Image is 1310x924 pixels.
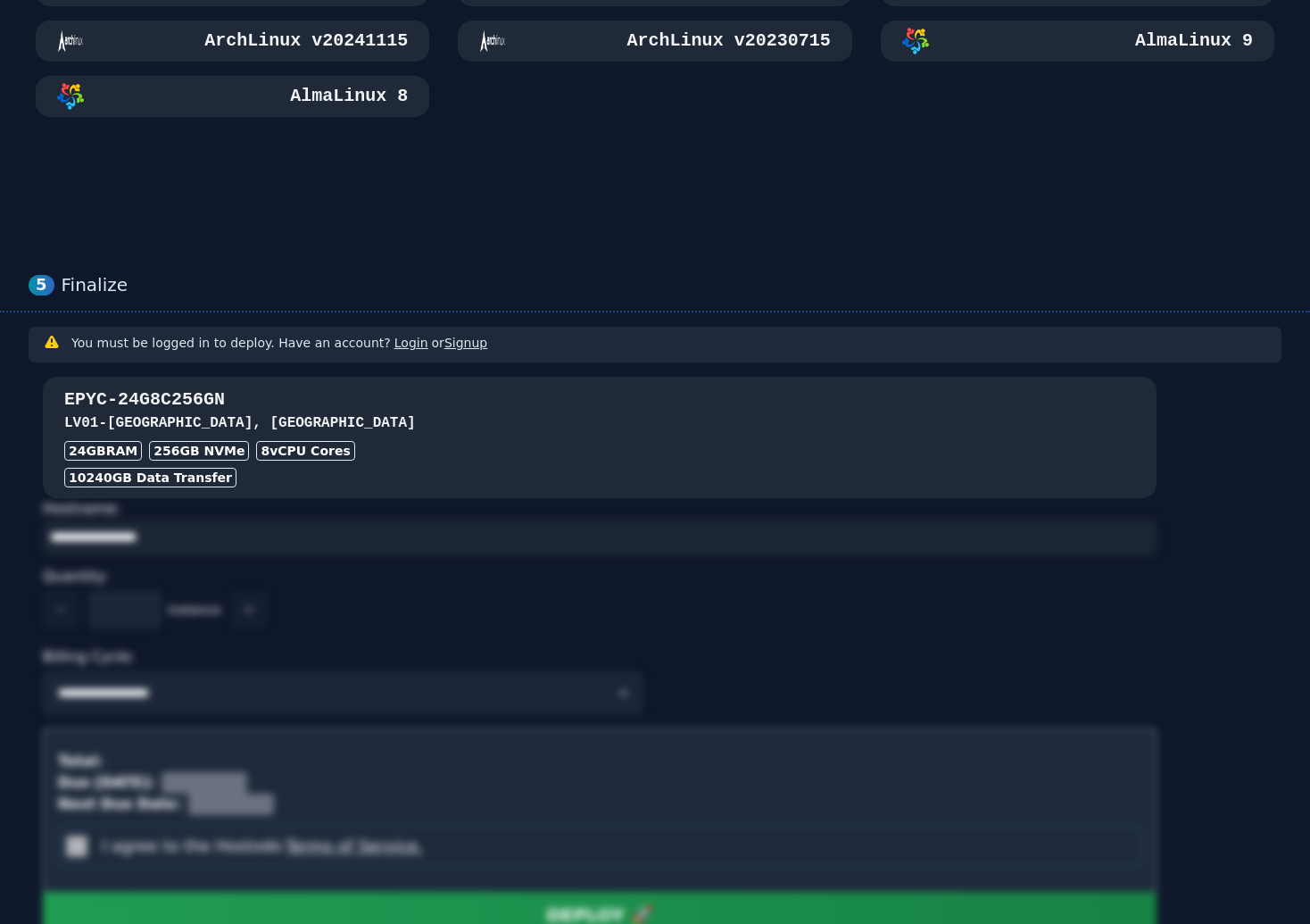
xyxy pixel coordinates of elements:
[64,441,142,461] div: 24GB RAM
[1132,29,1253,54] h3: AlmaLinux 9
[881,21,1274,62] button: AlmaLinux 9AlmaLinux 9
[57,83,84,110] img: AlmaLinux 8
[149,441,249,461] div: 256 GB NVMe
[43,562,1157,591] div: Quantity:
[58,794,181,815] div: Next Due Date:
[29,275,54,296] div: 5
[62,274,1281,296] div: Finalize
[282,837,423,855] a: Terms of Service.
[57,28,84,54] img: ArchLinux v20241115
[458,21,851,62] button: ArchLinux v20230715ArchLinux v20230715
[36,76,429,117] button: AlmaLinux 8AlmaLinux 8
[58,751,103,772] div: Total:
[43,498,1157,555] div: Hostname:
[36,21,429,62] button: ArchLinux v20241115ArchLinux v20241115
[902,28,929,54] img: AlmaLinux 9
[624,29,831,54] h3: ArchLinux v20230715
[43,643,1157,671] div: Billing Cycle:
[479,28,506,54] img: ArchLinux v20230715
[58,772,154,794] div: Due [DATE]:
[256,441,354,461] div: 8 vCPU Cores
[444,336,487,350] a: Signup
[168,601,220,619] span: instance
[102,834,423,859] label: I agree to the Hostodo
[64,468,236,487] div: 10240 GB Data Transfer
[201,29,408,54] h3: ArchLinux v20241115
[394,336,428,350] a: Login
[71,334,487,352] h3: You must be logged in to deploy. Have an account? or
[64,412,1135,434] h3: LV01 - [GEOGRAPHIC_DATA], [GEOGRAPHIC_DATA]
[286,84,408,109] h3: AlmaLinux 8
[282,834,423,859] button: I agree to the Hostodo
[64,387,1135,412] h3: EPYC-24G8C256GN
